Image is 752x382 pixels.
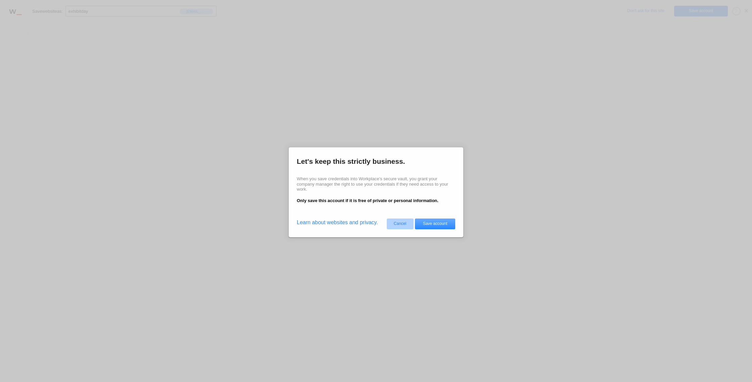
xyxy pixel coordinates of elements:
a: Cancel [387,219,414,229]
h3: Let's keep this strictly business. [297,157,455,165]
p: When you save credentials into Workplace’s secure vault, you grant your company manager the right... [297,176,449,192]
a: Learn about websites and privacy. [297,220,378,225]
h4: Only save this account if it is free of private or personal information. [297,198,449,203]
a: Save account [415,219,455,229]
